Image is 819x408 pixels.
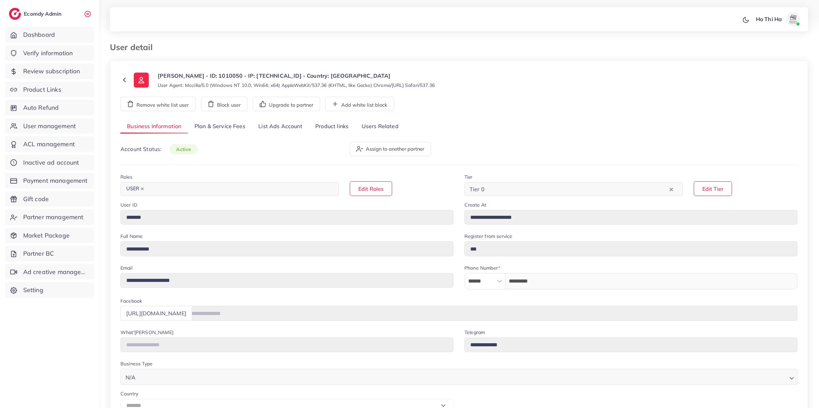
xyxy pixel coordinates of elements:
[5,282,94,298] a: Setting
[9,8,63,20] a: logoEcomdy Admin
[464,201,486,208] label: Create At
[5,155,94,170] a: Inactive ad account
[134,73,149,88] img: ic-user-info.36bf1079.svg
[23,122,76,131] span: User management
[253,97,320,111] button: Upgrade to partner
[5,118,94,134] a: User management
[487,184,668,194] input: Search for option
[5,27,94,43] a: Dashboard
[120,173,132,180] label: Roles
[252,119,309,134] a: List Ads Account
[309,119,355,134] a: Product links
[23,158,79,167] span: Inactive ad account
[188,119,252,134] a: Plan & Service Fees
[752,12,803,26] a: Ho Thi Haavatar
[120,360,153,367] label: Business Type
[141,187,144,191] button: Deselect USER
[23,268,89,276] span: Ad creative management
[24,11,63,17] h2: Ecomdy Admin
[23,249,54,258] span: Partner BC
[9,8,21,20] img: logo
[120,97,196,111] button: Remove white list user
[158,72,435,80] p: [PERSON_NAME] - ID: 1010050 - IP: [TECHNICAL_ID] - Country: [GEOGRAPHIC_DATA]
[325,97,394,111] button: Add white list block
[120,201,137,208] label: User ID
[23,140,75,149] span: ACL management
[355,119,405,134] a: Users Related
[120,119,188,134] a: Business Information
[124,373,137,382] span: N/A
[23,213,84,222] span: Partner management
[670,185,673,193] button: Clear Selected
[120,390,138,397] label: Country
[138,371,787,382] input: Search for option
[468,184,486,194] span: Tier 0
[23,103,59,112] span: Auto Refund
[464,182,683,196] div: Search for option
[120,182,339,196] div: Search for option
[23,286,43,294] span: Setting
[5,191,94,207] a: Gift code
[23,231,70,240] span: Market Package
[123,184,147,194] span: USER
[5,173,94,188] a: Payment management
[694,181,732,196] button: Edit Tier
[5,246,94,261] a: Partner BC
[120,369,798,385] div: Search for option
[110,42,158,52] h3: User detail
[5,228,94,243] a: Market Package
[120,306,192,320] div: [URL][DOMAIN_NAME]
[148,184,330,194] input: Search for option
[158,82,435,89] small: User Agent: Mozilla/5.0 (Windows NT 10.0; Win64; x64) AppleWebKit/537.36 (KHTML, like Gecko) Chro...
[23,67,80,76] span: Review subscription
[5,100,94,116] a: Auto Refund
[120,298,142,304] label: Facebook
[464,329,485,336] label: Telegram
[5,63,94,79] a: Review subscription
[120,233,143,240] label: Full Name
[120,329,173,336] label: What'[PERSON_NAME]
[201,97,247,111] button: Block user
[464,233,512,240] label: Register from service
[23,176,88,185] span: Payment management
[5,82,94,97] a: Product Links
[120,265,132,271] label: Email
[464,173,473,180] label: Tier
[5,136,94,152] a: ACL management
[5,45,94,61] a: Verify information
[786,12,800,26] img: avatar
[350,142,431,156] button: Assign to another partner
[464,265,500,271] label: Phone Number
[756,15,782,23] p: Ho Thi Ha
[170,144,198,154] span: active
[23,49,73,58] span: Verify information
[350,181,392,196] button: Edit Roles
[120,145,198,153] p: Account Status:
[23,195,49,203] span: Gift code
[23,85,61,94] span: Product Links
[5,264,94,280] a: Ad creative management
[23,30,55,39] span: Dashboard
[5,209,94,225] a: Partner management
